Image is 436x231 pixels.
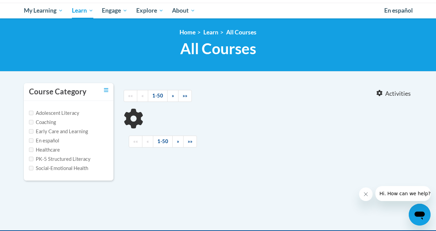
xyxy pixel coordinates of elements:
input: Checkbox for Options [29,148,33,152]
input: Checkbox for Options [29,120,33,124]
input: Checkbox for Options [29,138,33,143]
label: Social-Emotional Health [29,165,88,172]
input: Checkbox for Options [29,129,33,134]
a: End [178,90,192,102]
span: Learn [72,6,93,15]
a: Next [172,136,184,148]
span: Activities [385,90,411,97]
a: Previous [142,136,153,148]
span: »» [183,93,187,98]
a: 1-50 [148,90,168,102]
a: About [168,3,200,18]
span: « [141,93,144,98]
label: Adolescent Literacy [29,109,79,117]
a: End [183,136,197,148]
span: »» [188,138,192,144]
iframe: Close message [359,187,373,201]
a: Learn [203,29,218,36]
iframe: Button to launch messaging window [409,204,431,226]
a: En español [380,3,417,18]
input: Checkbox for Options [29,157,33,161]
span: » [172,93,174,98]
span: My Learning [24,6,63,15]
span: «« [133,138,138,144]
a: Engage [97,3,132,18]
label: Early Care and Learning [29,128,88,135]
a: Toggle collapse [104,87,108,94]
label: En español [29,137,59,144]
input: Checkbox for Options [29,166,33,170]
label: Healthcare [29,146,60,154]
a: All Courses [226,29,256,36]
a: My Learning [19,3,67,18]
div: Main menu [19,3,417,18]
a: Explore [132,3,168,18]
span: «« [128,93,133,98]
span: All Courses [180,40,256,58]
span: Explore [136,6,163,15]
label: PK-5 Structured Literacy [29,155,91,163]
input: Checkbox for Options [29,111,33,115]
a: Home [180,29,196,36]
a: Previous [137,90,148,102]
a: Learn [67,3,98,18]
span: About [172,6,195,15]
a: 1-50 [153,136,173,148]
span: « [146,138,149,144]
a: Begining [129,136,142,148]
h3: Course Category [29,87,87,97]
span: En español [384,7,413,14]
a: Begining [124,90,137,102]
span: Engage [102,6,127,15]
a: Next [167,90,178,102]
span: » [177,138,179,144]
iframe: Message from company [375,186,431,201]
label: Coaching [29,119,56,126]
